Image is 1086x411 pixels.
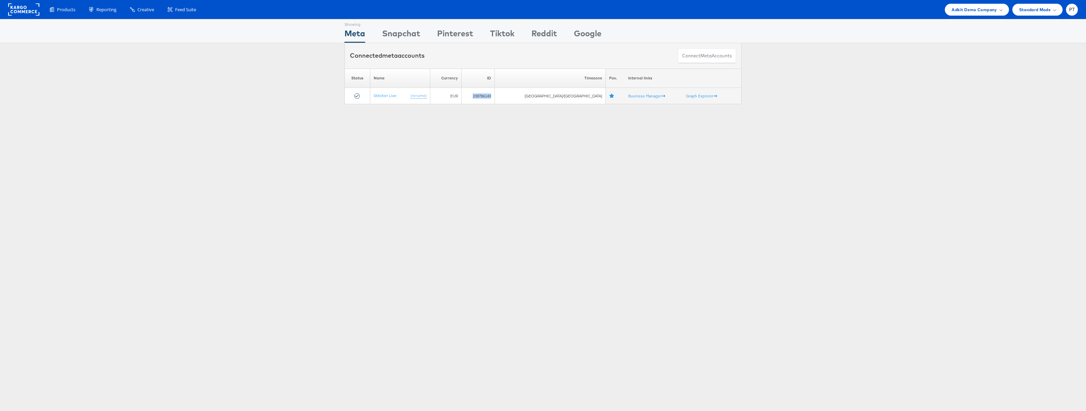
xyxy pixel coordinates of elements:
button: ConnectmetaAccounts [678,48,736,63]
a: Stitcher Live [374,93,396,98]
td: 238786143 [461,88,494,104]
th: Status [345,69,370,88]
div: Reddit [531,27,557,43]
span: PT [1069,7,1075,12]
span: Products [57,6,75,13]
th: Currency [430,69,461,88]
span: Adkit Demo Company [952,6,997,13]
div: Snapchat [382,27,420,43]
div: Google [574,27,601,43]
th: ID [461,69,494,88]
th: Name [370,69,430,88]
div: Meta [344,27,365,43]
td: [GEOGRAPHIC_DATA]/[GEOGRAPHIC_DATA] [495,88,606,104]
span: meta [382,52,398,59]
td: EUR [430,88,461,104]
div: Showing [344,19,365,27]
th: Timezone [495,69,606,88]
span: Reporting [96,6,116,13]
a: Business Manager [628,93,665,98]
div: Connected accounts [350,51,425,60]
div: Pinterest [437,27,473,43]
span: meta [700,53,712,59]
a: Graph Explorer [686,93,717,98]
span: Standard Mode [1019,6,1051,13]
span: Creative [137,6,154,13]
span: Feed Suite [175,6,196,13]
div: Tiktok [490,27,514,43]
a: (rename) [411,93,427,99]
